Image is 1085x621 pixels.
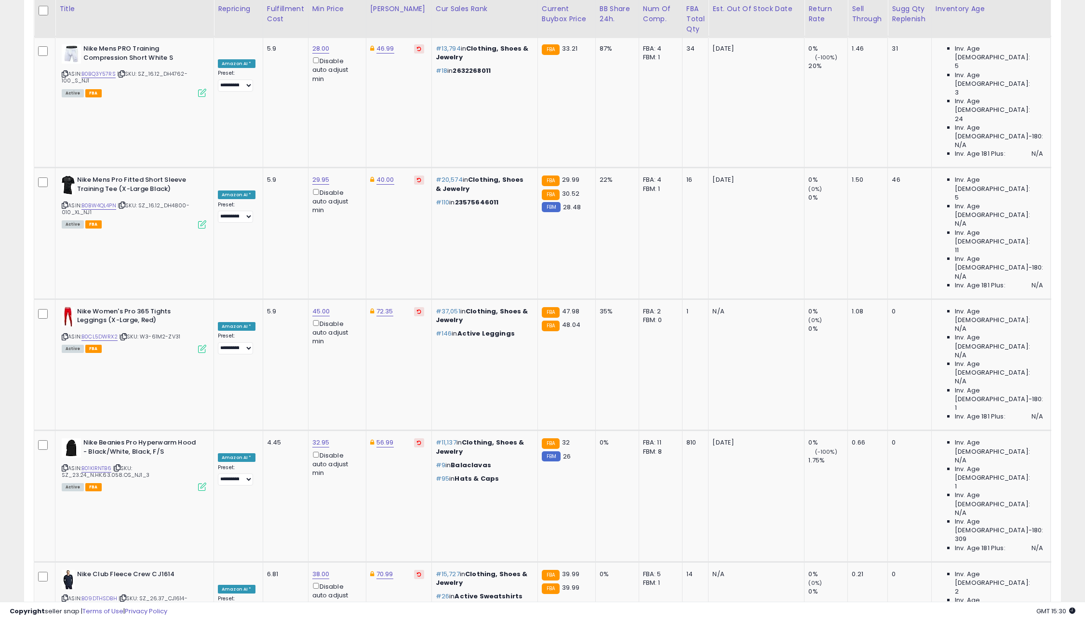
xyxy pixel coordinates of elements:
div: FBM: 8 [643,447,675,456]
img: 31cRWK8GEHL._SL40_.jpg [62,438,81,458]
p: [DATE] [712,44,797,53]
a: B0CL5DWRX2 [81,333,118,341]
span: N/A [955,351,966,360]
span: Inv. Age [DEMOGRAPHIC_DATA]: [955,491,1043,508]
span: 309 [955,535,966,543]
span: Clothing, Shoes & Jewelry [436,569,528,587]
a: 70.99 [376,569,393,579]
div: Fulfillment Cost [267,4,304,24]
span: Inv. Age [DEMOGRAPHIC_DATA]-180: [955,517,1043,535]
div: Current Buybox Price [542,4,591,24]
a: 72.35 [376,307,393,316]
span: 11 [955,246,959,255]
div: Preset: [218,333,255,354]
div: ASIN: [62,44,206,96]
div: FBM: 1 [643,579,675,587]
span: #11,137 [436,438,456,447]
small: FBM [542,202,561,212]
div: 5.9 [267,307,301,316]
div: Amazon AI * [218,190,255,199]
a: 46.99 [376,44,394,54]
div: ASIN: [62,570,206,621]
span: 39.99 [562,569,579,579]
div: 0% [808,307,847,316]
b: Nike Beanies Pro Hyperwarm Hood - Black/White, Black, F/S [83,438,201,459]
p: in [436,461,530,470]
small: FBA [542,583,560,594]
span: | SKU: SZ_16.12_DH4762-100_S_NJ1 [62,70,188,84]
div: 4.45 [267,438,301,447]
div: 5.9 [267,44,301,53]
span: Inv. Age [DEMOGRAPHIC_DATA]-180: [955,255,1043,272]
div: Preset: [218,70,255,92]
span: All listings currently available for purchase on Amazon [62,483,84,491]
div: 0% [808,175,847,184]
span: N/A [955,219,966,228]
div: 35% [600,307,631,316]
span: All listings currently available for purchase on Amazon [62,345,84,353]
span: #9 [436,460,445,470]
div: Title [59,4,210,14]
span: 1 [955,482,957,491]
span: Inv. Age [DEMOGRAPHIC_DATA]: [955,465,1043,482]
span: 33.21 [562,44,577,53]
span: #26 [436,592,449,601]
span: #110 [436,198,450,207]
div: 5.9 [267,175,301,184]
span: All listings currently available for purchase on Amazon [62,220,84,229]
a: B0BW4QL4PN [81,202,116,210]
div: Preset: [218,464,255,486]
div: Disable auto adjust min [312,581,359,609]
span: Clothing, Shoes & Jewelry [436,175,524,193]
img: 31G7rGKYlzL._SL40_.jpg [62,175,75,195]
span: FBA [85,89,102,97]
span: Inv. Age 181 Plus: [955,544,1005,553]
div: Amazon AI * [218,585,255,594]
div: 1.46 [852,44,880,53]
div: Inventory Age [936,4,1046,14]
div: 0.21 [852,570,880,579]
p: [DATE] [712,175,797,184]
img: 31VZ5EGL81L._SL40_.jpg [62,570,75,589]
small: FBA [542,570,560,580]
span: | SKU: W3-61M2-ZV31 [119,333,180,340]
a: 56.99 [376,438,394,447]
p: in [436,592,530,601]
span: Inv. Age 181 Plus: [955,149,1005,158]
p: N/A [712,307,797,316]
span: Inv. Age [DEMOGRAPHIC_DATA]: [955,97,1043,114]
span: All listings currently available for purchase on Amazon [62,89,84,97]
span: Inv. Age [DEMOGRAPHIC_DATA]: [955,360,1043,377]
b: Nike Women's Pro 365 Tights Leggings (X-Large, Red) [77,307,194,327]
span: N/A [1031,149,1043,158]
span: Active Sweatshirts [455,592,522,601]
span: 32 [562,438,570,447]
div: 14 [686,570,701,579]
a: Privacy Policy [125,607,167,616]
div: 34 [686,44,701,53]
div: Preset: [218,595,255,617]
span: Active Leggings [457,329,515,338]
small: FBA [542,321,560,331]
span: 5 [955,193,959,202]
span: Clothing, Shoes & Jewelry [436,307,528,324]
span: #95 [436,474,449,483]
span: 47.98 [562,307,579,316]
div: Disable auto adjust min [312,318,359,346]
a: 29.95 [312,175,330,185]
div: Disable auto adjust min [312,187,359,215]
a: 40.00 [376,175,394,185]
a: Terms of Use [82,607,123,616]
img: 310sMIluyuL._SL40_.jpg [62,307,75,326]
div: 0 [892,438,924,447]
span: Inv. Age [DEMOGRAPHIC_DATA]-180: [955,386,1043,404]
span: 39.99 [562,583,579,592]
span: #37,051 [436,307,460,316]
div: 6.81 [267,570,301,579]
div: Disable auto adjust min [312,55,359,83]
div: Sugg Qty Replenish [892,4,927,24]
div: Sell Through [852,4,884,24]
span: #15,727 [436,569,460,579]
span: Inv. Age [DEMOGRAPHIC_DATA]: [955,438,1043,456]
div: Repricing [218,4,259,14]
